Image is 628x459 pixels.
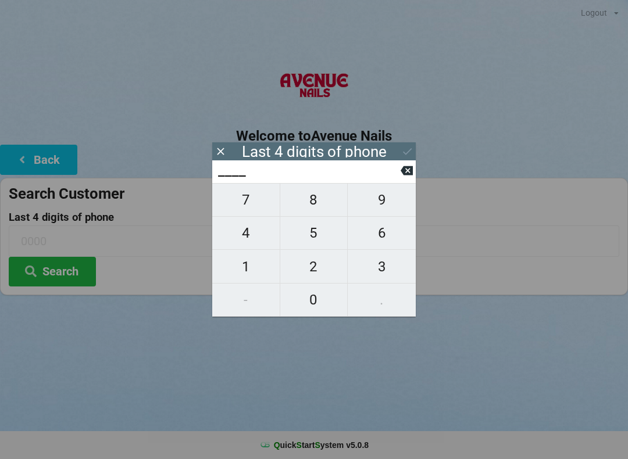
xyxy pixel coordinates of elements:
button: 2 [280,250,348,283]
span: 8 [280,188,348,212]
div: Last 4 digits of phone [242,146,387,157]
button: 0 [280,284,348,317]
button: 3 [348,250,416,283]
button: 9 [348,183,416,217]
span: 3 [348,254,416,279]
span: 7 [212,188,280,212]
span: 2 [280,254,348,279]
button: 7 [212,183,280,217]
button: 8 [280,183,348,217]
button: 4 [212,217,280,250]
span: 6 [348,221,416,245]
span: 5 [280,221,348,245]
span: 4 [212,221,280,245]
button: 5 [280,217,348,250]
span: 1 [212,254,280,279]
button: 1 [212,250,280,283]
button: 6 [348,217,416,250]
span: 9 [348,188,416,212]
span: 0 [280,288,348,312]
